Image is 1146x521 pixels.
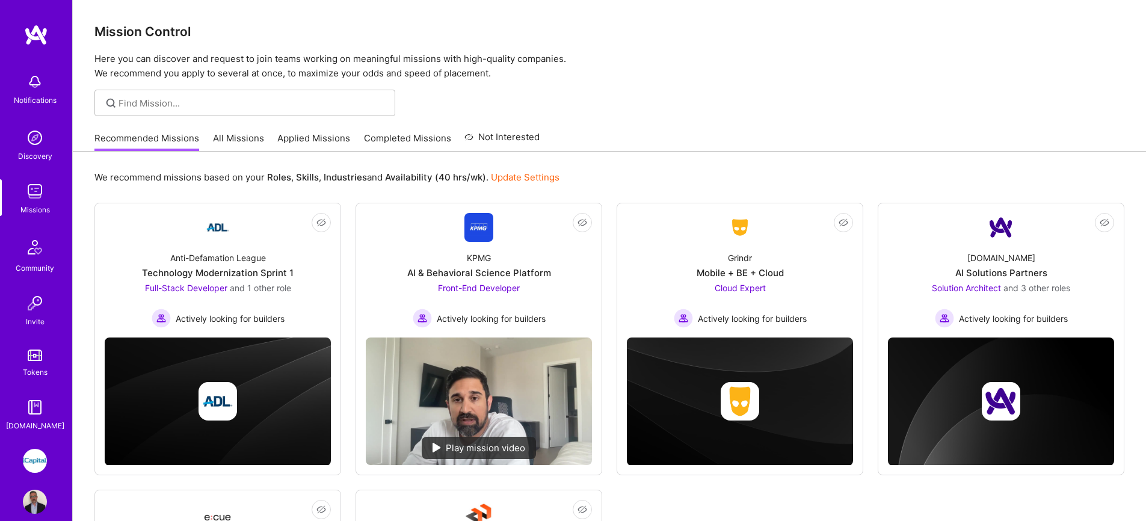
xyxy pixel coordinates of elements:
img: bell [23,70,47,94]
img: Actively looking for builders [935,309,954,328]
i: icon EyeClosed [578,505,587,514]
div: Tokens [23,366,48,378]
b: Industries [324,171,367,183]
img: No Mission [366,338,592,465]
div: Discovery [18,150,52,162]
b: Roles [267,171,291,183]
i: icon EyeClosed [1100,218,1109,227]
a: iCapital: Building an Alternative Investment Marketplace [20,449,50,473]
img: discovery [23,126,47,150]
img: Company Logo [987,213,1015,242]
div: Notifications [14,94,57,106]
div: Play mission video [422,437,536,459]
a: All Missions [213,132,264,152]
a: Not Interested [464,130,540,152]
div: Grindr [728,251,752,264]
img: User Avatar [23,490,47,514]
img: Invite [23,291,47,315]
b: Availability (40 hrs/wk) [385,171,486,183]
span: Front-End Developer [438,283,520,293]
img: cover [888,338,1114,466]
img: Company Logo [203,213,232,242]
img: cover [627,338,853,466]
span: Solution Architect [932,283,1001,293]
a: User Avatar [20,490,50,514]
div: Anti-Defamation League [170,251,266,264]
i: icon EyeClosed [316,218,326,227]
div: Invite [26,315,45,328]
img: guide book [23,395,47,419]
span: and 1 other role [230,283,291,293]
img: play [433,443,441,452]
a: Company LogoAnti-Defamation LeagueTechnology Modernization Sprint 1Full-Stack Developer and 1 oth... [105,213,331,328]
a: Update Settings [491,171,559,183]
i: icon EyeClosed [839,218,848,227]
div: [DOMAIN_NAME] [967,251,1035,264]
img: Company logo [199,382,237,421]
img: Actively looking for builders [674,309,693,328]
h3: Mission Control [94,24,1124,39]
a: Applied Missions [277,132,350,152]
a: Completed Missions [364,132,451,152]
span: Actively looking for builders [176,312,285,325]
div: AI & Behavioral Science Platform [407,267,551,279]
i: icon EyeClosed [578,218,587,227]
img: Company logo [982,382,1020,421]
b: Skills [296,171,319,183]
img: teamwork [23,179,47,203]
a: Company LogoGrindrMobile + BE + CloudCloud Expert Actively looking for buildersActively looking f... [627,213,853,328]
i: icon EyeClosed [316,505,326,514]
img: Actively looking for builders [413,309,432,328]
img: tokens [28,350,42,361]
img: Company Logo [725,217,754,238]
span: Actively looking for builders [437,312,546,325]
div: KPMG [467,251,491,264]
a: Recommended Missions [94,132,199,152]
p: Here you can discover and request to join teams working on meaningful missions with high-quality ... [94,52,1124,81]
span: Actively looking for builders [698,312,807,325]
div: Missions [20,203,50,216]
span: Cloud Expert [715,283,766,293]
img: Company Logo [464,213,493,242]
span: Actively looking for builders [959,312,1068,325]
img: cover [105,338,331,466]
span: Full-Stack Developer [145,283,227,293]
input: Find Mission... [119,97,386,109]
img: Community [20,233,49,262]
img: iCapital: Building an Alternative Investment Marketplace [23,449,47,473]
img: Actively looking for builders [152,309,171,328]
div: AI Solutions Partners [955,267,1047,279]
a: Company Logo[DOMAIN_NAME]AI Solutions PartnersSolution Architect and 3 other rolesActively lookin... [888,213,1114,328]
a: Company LogoKPMGAI & Behavioral Science PlatformFront-End Developer Actively looking for builders... [366,213,592,328]
div: [DOMAIN_NAME] [6,419,64,432]
div: Community [16,262,54,274]
p: We recommend missions based on your , , and . [94,171,559,183]
img: Company logo [721,382,759,421]
img: logo [24,24,48,46]
span: and 3 other roles [1003,283,1070,293]
div: Technology Modernization Sprint 1 [142,267,294,279]
i: icon SearchGrey [104,96,118,110]
div: Mobile + BE + Cloud [697,267,784,279]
